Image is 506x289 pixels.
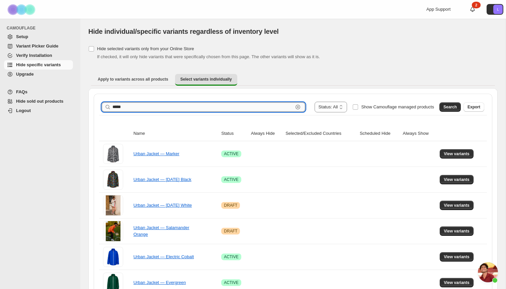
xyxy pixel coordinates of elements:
[487,4,503,15] button: Avatar with initials L
[4,41,73,51] a: Variant Picker Guide
[224,177,238,182] span: ACTIVE
[401,126,438,141] th: Always Show
[224,203,237,208] span: DRAFT
[440,226,474,236] button: View variants
[98,77,168,82] span: Apply to variants across all products
[249,126,283,141] th: Always Hide
[4,106,73,115] a: Logout
[440,252,474,262] button: View variants
[224,228,237,234] span: DRAFT
[134,254,194,259] a: Urban Jacket — Electric Cobalt
[440,278,474,287] button: View variants
[361,104,434,109] span: Show Camouflage managed products
[4,87,73,97] a: FAQs
[444,151,470,157] span: View variants
[180,77,232,82] span: Select variants individually
[88,28,279,35] span: Hide individual/specific variants regardless of inventory level
[439,102,461,112] button: Search
[283,126,358,141] th: Selected/Excluded Countries
[444,177,470,182] span: View variants
[7,25,76,31] span: CAMOUFLAGE
[294,104,301,110] button: Clear
[4,51,73,60] a: Verify Installation
[134,203,192,208] a: Urban Jacket — [DATE] White
[493,5,503,14] span: Avatar with initials L
[16,72,34,77] span: Upgrade
[219,126,249,141] th: Status
[463,102,484,112] button: Export
[224,254,238,260] span: ACTIVE
[4,97,73,106] a: Hide sold out products
[444,203,470,208] span: View variants
[469,6,476,13] a: 2
[4,70,73,79] a: Upgrade
[443,104,457,110] span: Search
[16,89,27,94] span: FAQs
[134,177,191,182] a: Urban Jacket — [DATE] Black
[444,228,470,234] span: View variants
[358,126,401,141] th: Scheduled Hide
[134,280,186,285] a: Urban Jacket — Evergreen
[97,54,320,59] span: If checked, it will only hide variants that were specifically chosen from this page. The other va...
[426,7,450,12] span: App Support
[444,254,470,260] span: View variants
[224,151,238,157] span: ACTIVE
[224,280,238,285] span: ACTIVE
[16,62,61,67] span: Hide specific variants
[478,262,498,282] a: Open chat
[175,74,237,86] button: Select variants individually
[440,149,474,159] button: View variants
[16,43,58,49] span: Variant Picker Guide
[5,0,39,19] img: Camouflage
[16,53,52,58] span: Verify Installation
[16,108,31,113] span: Logout
[4,60,73,70] a: Hide specific variants
[92,74,174,85] button: Apply to variants across all products
[16,34,28,39] span: Setup
[468,104,480,110] span: Export
[472,2,481,8] div: 2
[4,32,73,41] a: Setup
[440,175,474,184] button: View variants
[440,201,474,210] button: View variants
[444,280,470,285] span: View variants
[134,151,179,156] a: Urban Jacket — Marker
[132,126,220,141] th: Name
[97,46,194,51] span: Hide selected variants only from your Online Store
[497,7,499,11] text: L
[16,99,64,104] span: Hide sold out products
[134,225,189,237] a: Urban Jacket — Salamander Orange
